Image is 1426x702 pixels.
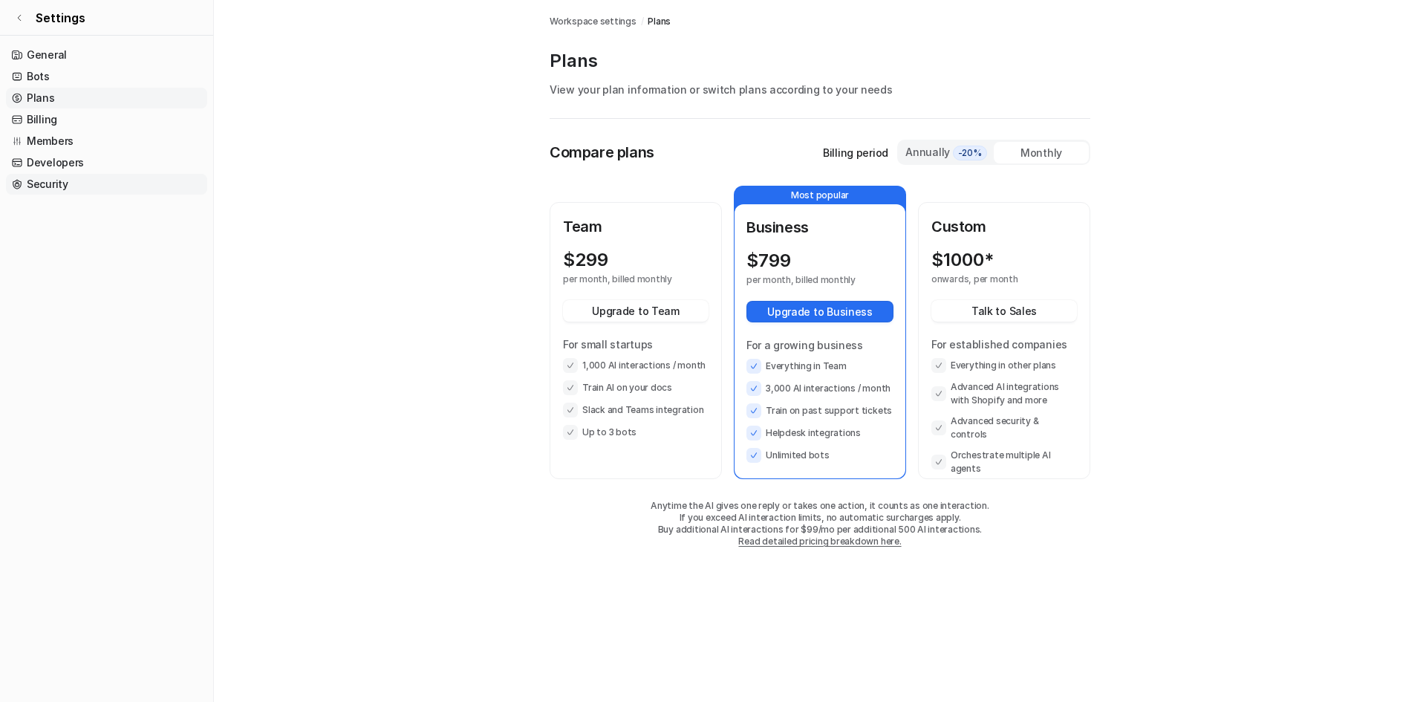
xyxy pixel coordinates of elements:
[6,131,207,152] a: Members
[746,426,893,441] li: Helpdesk integrations
[6,66,207,87] a: Bots
[746,250,791,271] p: $ 799
[563,250,608,270] p: $ 299
[563,215,709,238] p: Team
[648,15,671,28] a: Plans
[931,449,1077,475] li: Orchestrate multiple AI agents
[641,15,644,28] span: /
[931,273,1050,285] p: onwards, per month
[746,337,893,353] p: For a growing business
[563,403,709,417] li: Slack and Teams integration
[550,141,654,163] p: Compare plans
[823,145,888,160] p: Billing period
[931,215,1077,238] p: Custom
[746,216,893,238] p: Business
[36,9,85,27] span: Settings
[550,524,1090,536] p: Buy additional AI interactions for $99/mo per additional 500 AI interactions.
[550,15,637,28] a: Workspace settings
[6,152,207,173] a: Developers
[746,359,893,374] li: Everything in Team
[550,512,1090,524] p: If you exceed AI interaction limits, no automatic surcharges apply.
[563,425,709,440] li: Up to 3 bots
[746,274,867,286] p: per month, billed monthly
[953,146,987,160] span: -20%
[931,250,994,270] p: $ 1000*
[550,49,1090,73] p: Plans
[931,380,1077,407] li: Advanced AI integrations with Shopify and more
[931,415,1077,441] li: Advanced security & controls
[905,144,988,160] div: Annually
[746,403,893,418] li: Train on past support tickets
[563,358,709,373] li: 1,000 AI interactions / month
[550,82,1090,97] p: View your plan information or switch plans according to your needs
[735,186,905,204] p: Most popular
[6,174,207,195] a: Security
[563,300,709,322] button: Upgrade to Team
[6,45,207,65] a: General
[563,380,709,395] li: Train AI on your docs
[738,536,901,547] a: Read detailed pricing breakdown here.
[746,301,893,322] button: Upgrade to Business
[550,500,1090,512] p: Anytime the AI gives one reply or takes one action, it counts as one interaction.
[746,448,893,463] li: Unlimited bots
[931,300,1077,322] button: Talk to Sales
[931,358,1077,373] li: Everything in other plans
[994,142,1089,163] div: Monthly
[746,381,893,396] li: 3,000 AI interactions / month
[563,337,709,352] p: For small startups
[931,337,1077,352] p: For established companies
[563,273,682,285] p: per month, billed monthly
[6,88,207,108] a: Plans
[6,109,207,130] a: Billing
